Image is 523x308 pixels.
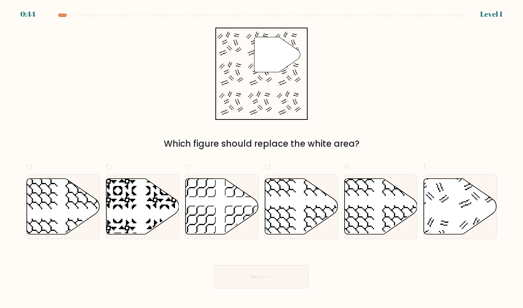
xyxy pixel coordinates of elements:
button: Next [214,265,309,288]
span: a. [26,159,35,174]
span: e. [344,159,352,174]
div: 0:44 [20,9,36,20]
div: Which figure should replace the white area? [31,137,492,150]
span: d. [264,159,273,174]
div: Level 1 [480,9,503,20]
span: f. [423,159,428,174]
g: " [254,37,300,72]
span: b. [106,159,114,174]
span: c. [185,159,193,174]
